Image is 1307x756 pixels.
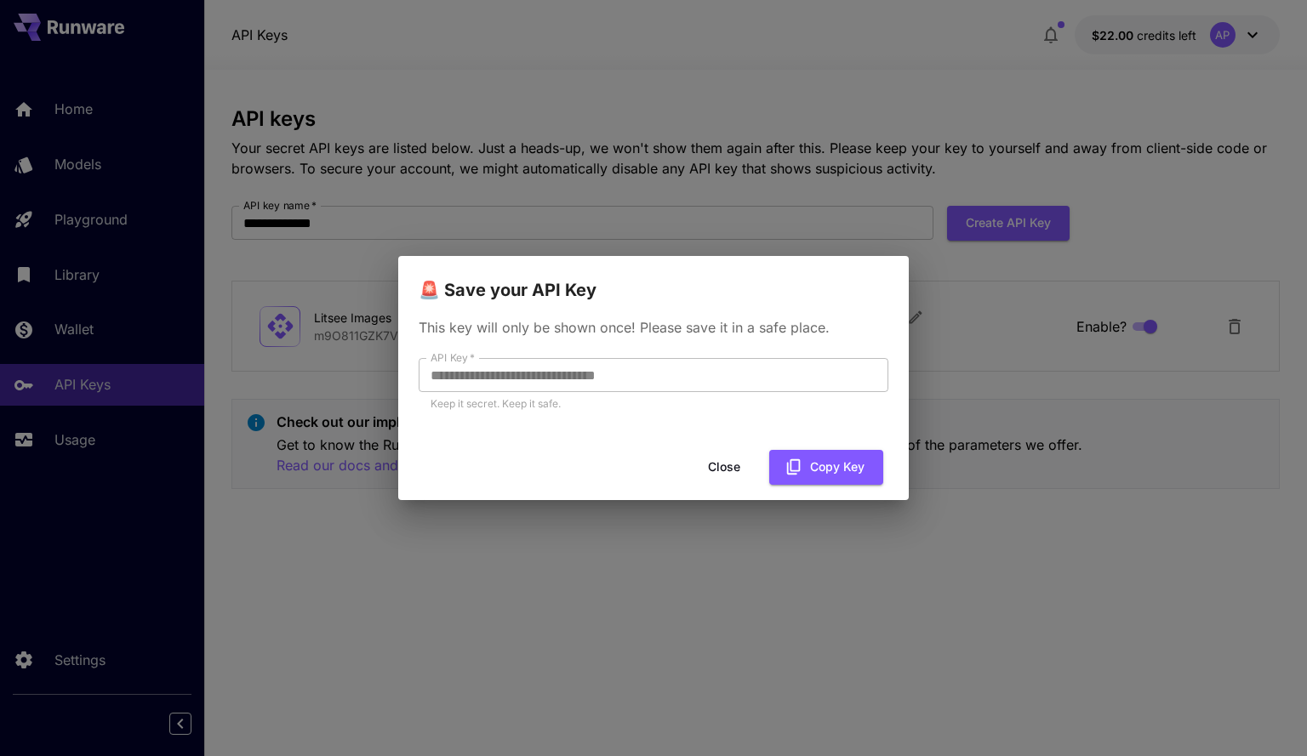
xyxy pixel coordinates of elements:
[769,450,883,485] button: Copy Key
[419,317,888,338] p: This key will only be shown once! Please save it in a safe place.
[431,395,876,412] p: Keep it secret. Keep it safe.
[398,256,909,304] h2: 🚨 Save your API Key
[431,350,475,365] label: API Key
[686,450,762,485] button: Close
